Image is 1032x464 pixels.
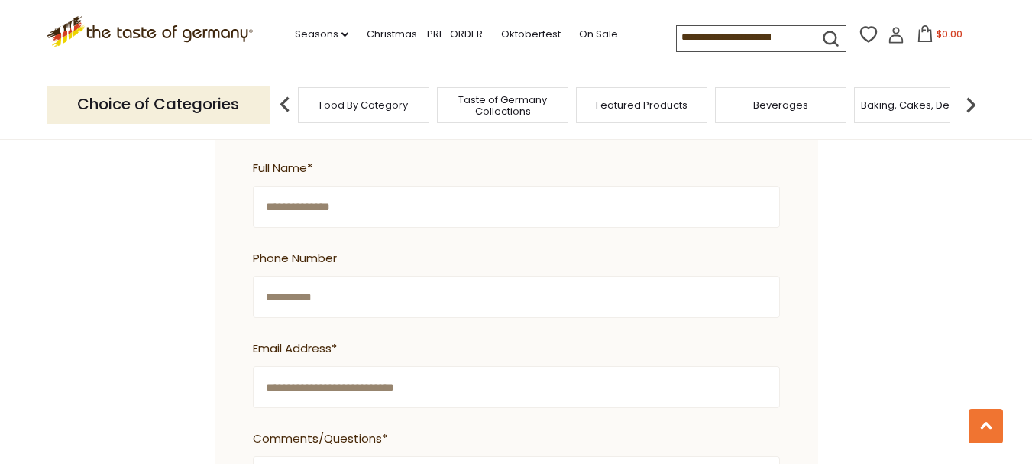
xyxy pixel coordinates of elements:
[253,339,772,359] span: Email Address
[319,99,408,111] a: Food By Category
[367,26,483,43] a: Christmas - PRE-ORDER
[753,99,808,111] a: Beverages
[579,26,618,43] a: On Sale
[442,94,564,117] a: Taste of Germany Collections
[861,99,979,111] a: Baking, Cakes, Desserts
[295,26,348,43] a: Seasons
[253,249,772,268] span: Phone Number
[956,89,986,120] img: next arrow
[907,25,972,48] button: $0.00
[253,276,780,318] input: Phone Number
[253,430,772,449] span: Comments/Questions
[937,28,962,41] span: $0.00
[253,159,772,178] span: Full Name
[596,99,687,111] a: Featured Products
[270,89,300,120] img: previous arrow
[47,86,270,123] p: Choice of Categories
[253,186,780,228] input: Full Name*
[501,26,561,43] a: Oktoberfest
[253,366,780,408] input: Email Address*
